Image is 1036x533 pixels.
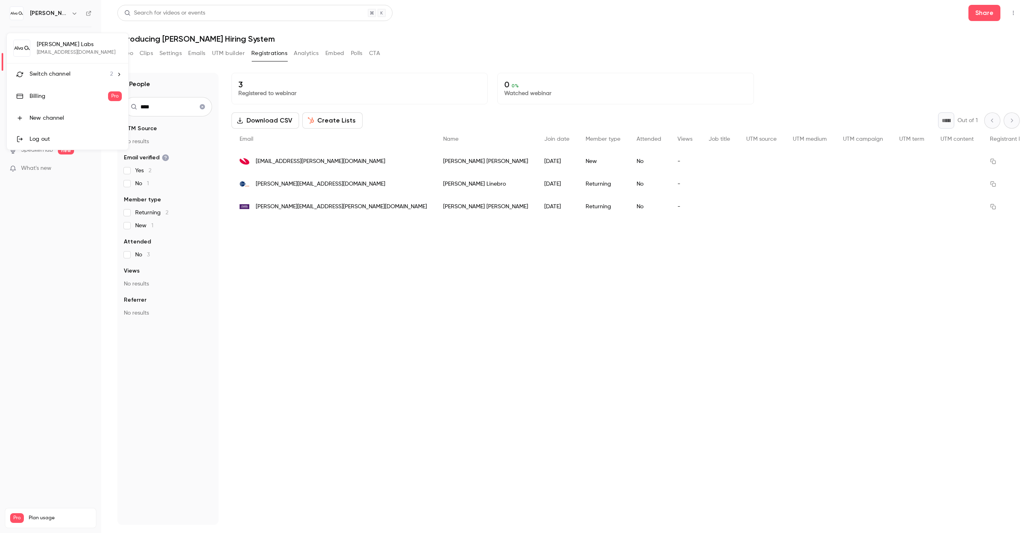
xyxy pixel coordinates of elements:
[30,92,108,100] div: Billing
[30,135,122,143] div: Log out
[30,70,70,78] span: Switch channel
[110,70,113,78] span: 2
[108,91,122,101] span: Pro
[30,114,122,122] div: New channel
